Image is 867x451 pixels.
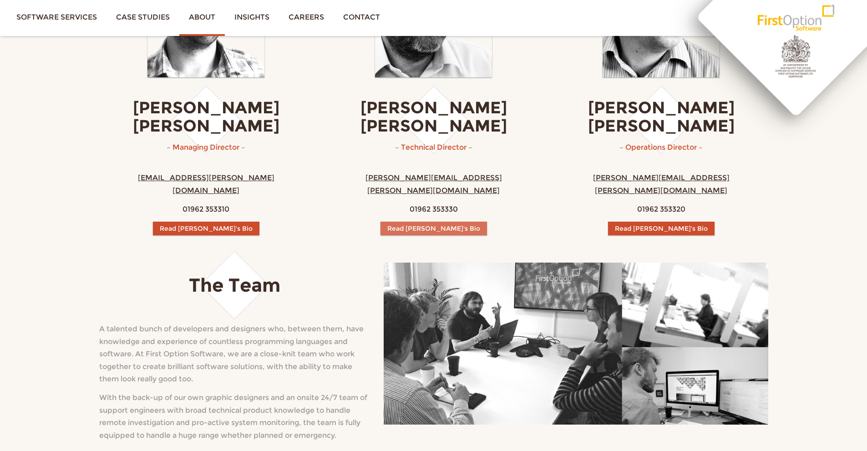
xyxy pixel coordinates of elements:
[365,173,502,195] a: [PERSON_NAME][EMAIL_ADDRESS][PERSON_NAME][DOMAIN_NAME]
[167,143,245,152] span: – Managing Director –
[619,143,703,152] span: – Operations Director –
[108,203,304,216] p: 01962 353310
[563,203,759,216] p: 01962 353320
[115,99,297,135] h3: [PERSON_NAME] [PERSON_NAME]
[608,222,715,235] button: Read [PERSON_NAME]'s Bio
[395,143,472,152] span: – Technical Director –
[138,173,274,195] a: [EMAIL_ADDRESS][PERSON_NAME][DOMAIN_NAME]
[380,223,487,232] a: Read [PERSON_NAME]'s Bio
[153,222,259,235] button: Read [PERSON_NAME]'s Bio
[153,223,259,232] a: Read [PERSON_NAME]'s Bio
[608,223,715,232] a: Read [PERSON_NAME]'s Bio
[343,99,525,135] h3: [PERSON_NAME] [PERSON_NAME]
[380,222,487,235] button: Read [PERSON_NAME]'s Bio
[384,263,768,425] img: teamcollage
[593,173,730,195] a: [PERSON_NAME][EMAIL_ADDRESS][PERSON_NAME][DOMAIN_NAME]
[336,203,532,216] p: 01962 353330
[99,393,367,440] span: With the back-up of our own graphic designers and an onsite 24/7 team of support engineers with b...
[99,324,364,383] span: A talented bunch of developers and designers who, between them, have knowledge and experience of ...
[570,99,752,135] h3: [PERSON_NAME] [PERSON_NAME]
[99,275,370,295] h3: The Team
